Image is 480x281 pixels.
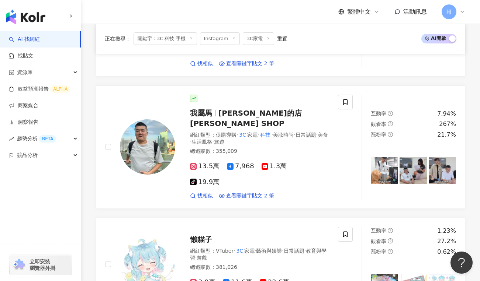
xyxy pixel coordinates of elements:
[9,52,33,60] a: 找貼文
[277,36,287,42] div: 重置
[195,255,197,261] span: ·
[191,139,212,145] span: 生活風格
[39,135,56,143] div: BETA
[190,131,329,146] div: 網紅類型 ：
[226,60,274,67] span: 查看關鍵字貼文 2 筆
[388,111,393,116] span: question-circle
[318,132,328,138] span: 美食
[190,139,191,145] span: ·
[236,132,238,138] span: ·
[273,132,294,138] span: 美妝時尚
[190,148,329,155] div: 總追蹤數 ： 355,009
[304,248,306,254] span: ·
[212,139,214,145] span: ·
[258,132,259,138] span: ·
[197,192,213,200] span: 找相似
[190,162,220,170] span: 13.5萬
[247,132,258,138] span: 家電
[255,248,256,254] span: ·
[190,264,329,271] div: 總追蹤數 ： 381,026
[17,64,32,81] span: 資源庫
[371,157,398,184] img: post-image
[226,192,274,200] span: 查看關鍵字貼文 2 筆
[234,248,235,254] span: ·
[388,121,393,126] span: question-circle
[371,110,386,116] span: 互動率
[244,248,255,254] span: 家電
[294,132,295,138] span: ·
[17,147,38,164] span: 競品分析
[9,102,38,109] a: 商案媒合
[190,119,284,128] span: [PERSON_NAME] SHOP
[259,131,272,139] mark: 科技
[272,132,273,138] span: ·
[200,32,240,45] span: Instagram
[388,249,393,254] span: question-circle
[437,248,456,256] div: 0.62%
[371,121,386,127] span: 觀看率
[282,248,283,254] span: ·
[190,247,329,262] div: 網紅類型 ：
[10,255,72,275] a: chrome extension立即安裝 瀏覽器外掛
[216,132,236,138] span: 促購導購
[218,109,302,117] span: [PERSON_NAME]的店
[227,162,254,170] span: 7,968
[190,60,213,67] a: 找相似
[316,132,318,138] span: ·
[403,8,427,15] span: 活動訊息
[9,136,14,141] span: rise
[17,130,56,147] span: 趨勢分析
[371,131,386,137] span: 漲粉率
[439,120,456,128] div: 267%
[12,259,26,271] img: chrome extension
[216,248,234,254] span: VTuber
[197,60,213,67] span: 找相似
[9,36,40,43] a: searchAI 找網紅
[262,162,287,170] span: 1.3萬
[120,119,175,175] img: KOL Avatar
[190,109,212,117] span: 我屬馬
[105,36,131,42] span: 正在搜尋 ：
[9,119,38,126] a: 洞察報告
[190,235,212,244] span: 懶貓子
[197,255,207,261] span: 遊戲
[9,85,70,93] a: 效益預測報告ALPHA
[446,8,452,16] span: 報
[347,8,371,16] span: 繁體中文
[437,110,456,118] div: 7.94%
[6,10,45,24] img: logo
[235,247,244,255] mark: 3C
[134,32,197,45] span: 關鍵字：3C 科技 手機
[388,238,393,243] span: question-circle
[190,178,220,186] span: 19.9萬
[214,139,224,145] span: 旅遊
[429,157,456,184] img: post-image
[388,228,393,233] span: question-circle
[371,238,386,244] span: 觀看率
[284,248,304,254] span: 日常話題
[238,131,247,139] mark: 3C
[437,227,456,235] div: 1.23%
[96,85,465,209] a: KOL Avatar我屬馬[PERSON_NAME]的店[PERSON_NAME] SHOP網紅類型：促購導購·3C家電·科技·美妝時尚·日常話題·美食·生活風格·旅遊總追蹤數：355,0091...
[371,249,386,254] span: 漲粉率
[437,131,456,139] div: 21.7%
[190,192,213,200] a: 找相似
[450,252,473,274] iframe: Help Scout Beacon - Open
[219,60,274,67] a: 查看關鍵字貼文 2 筆
[30,258,55,271] span: 立即安裝 瀏覽器外掛
[296,132,316,138] span: 日常話題
[256,248,282,254] span: 藝術與娛樂
[400,157,427,184] img: post-image
[437,237,456,245] div: 27.2%
[371,228,386,233] span: 互動率
[388,132,393,137] span: question-circle
[219,192,274,200] a: 查看關鍵字貼文 2 筆
[243,32,274,45] span: 3C家電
